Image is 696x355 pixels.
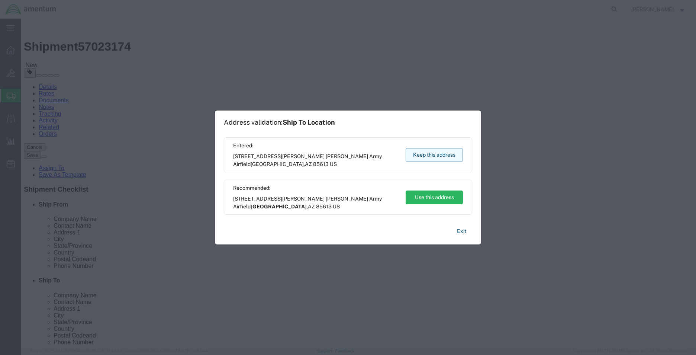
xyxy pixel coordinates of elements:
[251,161,304,167] span: [GEOGRAPHIC_DATA]
[283,118,335,126] span: Ship To Location
[251,204,307,210] span: [GEOGRAPHIC_DATA]
[406,191,463,204] button: Use this address
[233,195,399,211] span: [STREET_ADDRESS][PERSON_NAME] [PERSON_NAME] Army Airfield ,
[406,148,463,162] button: Keep this address
[233,184,399,192] span: Recommended:
[451,225,472,238] button: Exit
[333,204,340,210] span: US
[305,161,312,167] span: AZ
[224,118,335,127] h1: Address validation:
[313,161,329,167] span: 85613
[330,161,337,167] span: US
[308,204,315,210] span: AZ
[233,153,399,168] span: [STREET_ADDRESS][PERSON_NAME] [PERSON_NAME] Army Airfield ,
[233,142,399,150] span: Entered:
[316,204,332,210] span: 85613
